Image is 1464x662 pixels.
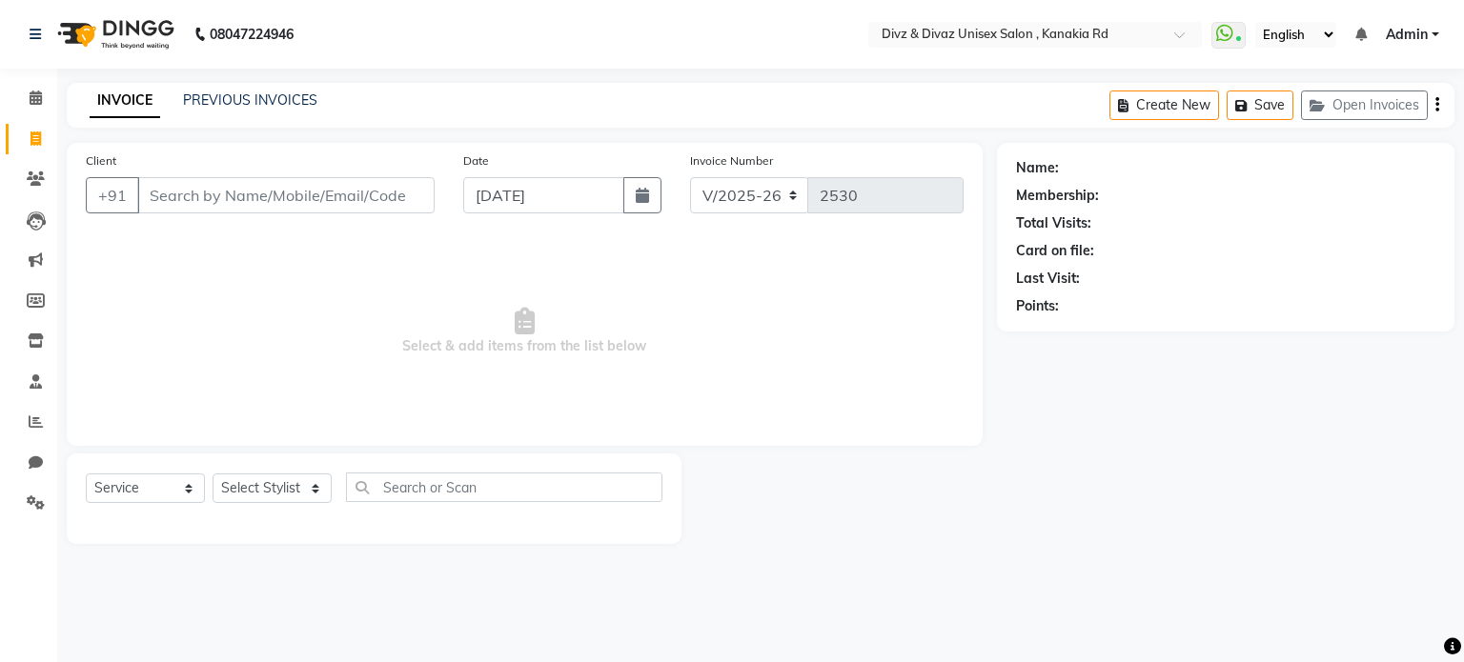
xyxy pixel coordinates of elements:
[1109,90,1219,120] button: Create New
[1301,90,1428,120] button: Open Invoices
[86,152,116,170] label: Client
[690,152,773,170] label: Invoice Number
[210,8,294,61] b: 08047224946
[86,177,139,213] button: +91
[1016,158,1059,178] div: Name:
[1227,90,1293,120] button: Save
[463,152,489,170] label: Date
[49,8,179,61] img: logo
[1386,25,1428,45] span: Admin
[137,177,435,213] input: Search by Name/Mobile/Email/Code
[86,236,964,427] span: Select & add items from the list below
[1016,296,1059,316] div: Points:
[1016,186,1099,206] div: Membership:
[1016,269,1080,289] div: Last Visit:
[90,84,160,118] a: INVOICE
[1016,213,1091,233] div: Total Visits:
[1016,241,1094,261] div: Card on file:
[183,91,317,109] a: PREVIOUS INVOICES
[346,472,662,502] input: Search or Scan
